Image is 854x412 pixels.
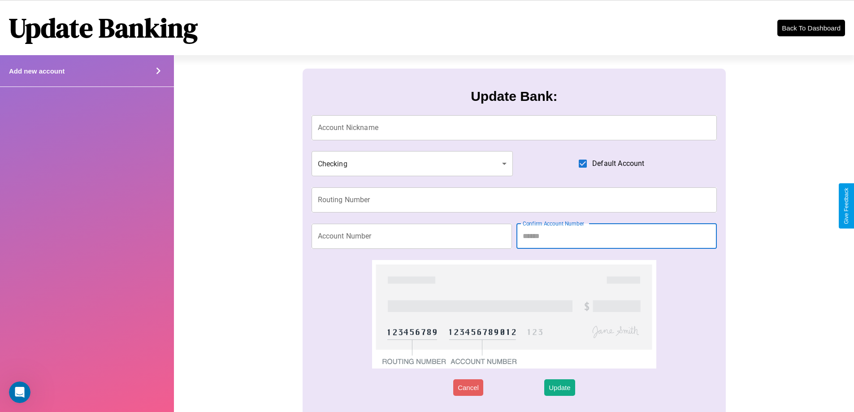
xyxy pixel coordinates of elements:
[9,382,30,403] iframe: Intercom live chat
[453,379,483,396] button: Cancel
[592,158,644,169] span: Default Account
[777,20,845,36] button: Back To Dashboard
[372,260,656,369] img: check
[544,379,575,396] button: Update
[523,220,584,227] label: Confirm Account Number
[843,188,850,224] div: Give Feedback
[471,89,557,104] h3: Update Bank:
[9,67,65,75] h4: Add new account
[9,9,198,46] h1: Update Banking
[312,151,513,176] div: Checking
